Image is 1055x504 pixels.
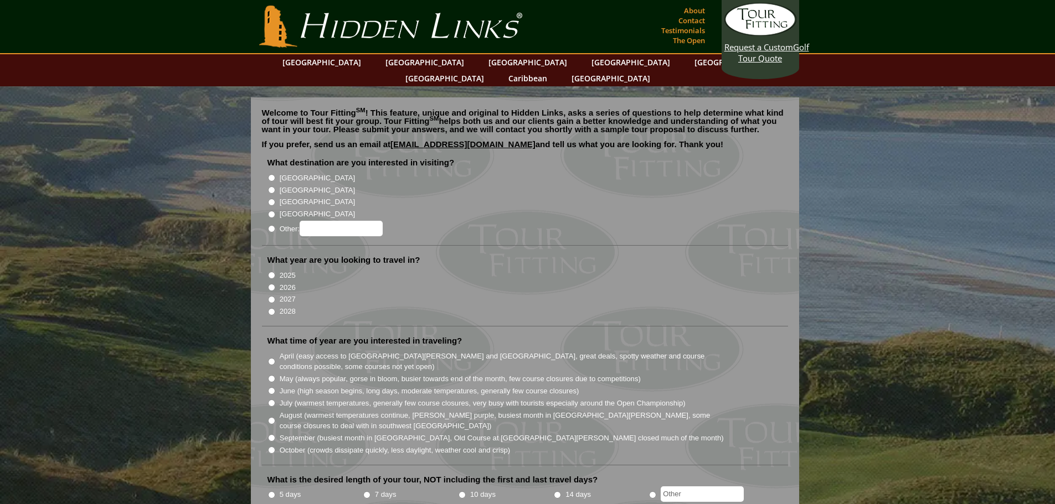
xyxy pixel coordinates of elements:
p: Welcome to Tour Fitting ! This feature, unique and original to Hidden Links, asks a series of que... [262,108,788,133]
label: Other: [280,221,383,236]
label: 14 days [565,489,591,500]
label: May (always popular, gorse in bloom, busier towards end of the month, few course closures due to ... [280,373,641,385]
label: [GEOGRAPHIC_DATA] [280,185,355,196]
label: What year are you looking to travel in? [267,254,420,266]
span: Request a Custom [724,41,793,53]
a: [GEOGRAPHIC_DATA] [566,70,656,86]
a: About [681,3,708,18]
label: 2026 [280,282,296,293]
a: Caribbean [503,70,553,86]
a: Testimonials [658,23,708,38]
label: June (high season begins, long days, moderate temperatures, generally few course closures) [280,386,579,397]
label: August (warmest temperatures continue, [PERSON_NAME] purple, busiest month in [GEOGRAPHIC_DATA][P... [280,410,725,432]
input: Other [661,486,744,502]
label: 2028 [280,306,296,317]
label: What is the desired length of your tour, NOT including the first and last travel days? [267,474,598,485]
a: [GEOGRAPHIC_DATA] [483,54,573,70]
label: 2025 [280,270,296,281]
sup: SM [356,107,366,113]
label: July (warmest temperatures, generally few course closures, very busy with tourists especially aro... [280,398,686,409]
a: [GEOGRAPHIC_DATA] [277,54,367,70]
a: [GEOGRAPHIC_DATA] [689,54,779,70]
a: Contact [676,13,708,28]
label: [GEOGRAPHIC_DATA] [280,209,355,220]
label: 7 days [375,489,397,500]
a: Request a CustomGolf Tour Quote [724,3,796,64]
a: [EMAIL_ADDRESS][DOMAIN_NAME] [390,139,536,149]
label: What time of year are you interested in traveling? [267,335,462,346]
sup: SM [430,115,439,122]
label: 10 days [470,489,496,500]
a: [GEOGRAPHIC_DATA] [380,54,470,70]
label: 5 days [280,489,301,500]
label: [GEOGRAPHIC_DATA] [280,196,355,207]
label: September (busiest month in [GEOGRAPHIC_DATA], Old Course at [GEOGRAPHIC_DATA][PERSON_NAME] close... [280,433,724,444]
a: [GEOGRAPHIC_DATA] [400,70,490,86]
a: The Open [670,33,708,48]
p: If you prefer, send us an email at and tell us what you are looking for. Thank you! [262,140,788,157]
label: April (easy access to [GEOGRAPHIC_DATA][PERSON_NAME] and [GEOGRAPHIC_DATA], great deals, spotty w... [280,351,725,372]
label: 2027 [280,294,296,305]
label: October (crowds dissipate quickly, less daylight, weather cool and crisp) [280,445,511,456]
input: Other: [300,221,383,236]
label: What destination are you interested in visiting? [267,157,455,168]
a: [GEOGRAPHIC_DATA] [586,54,676,70]
label: [GEOGRAPHIC_DATA] [280,173,355,184]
